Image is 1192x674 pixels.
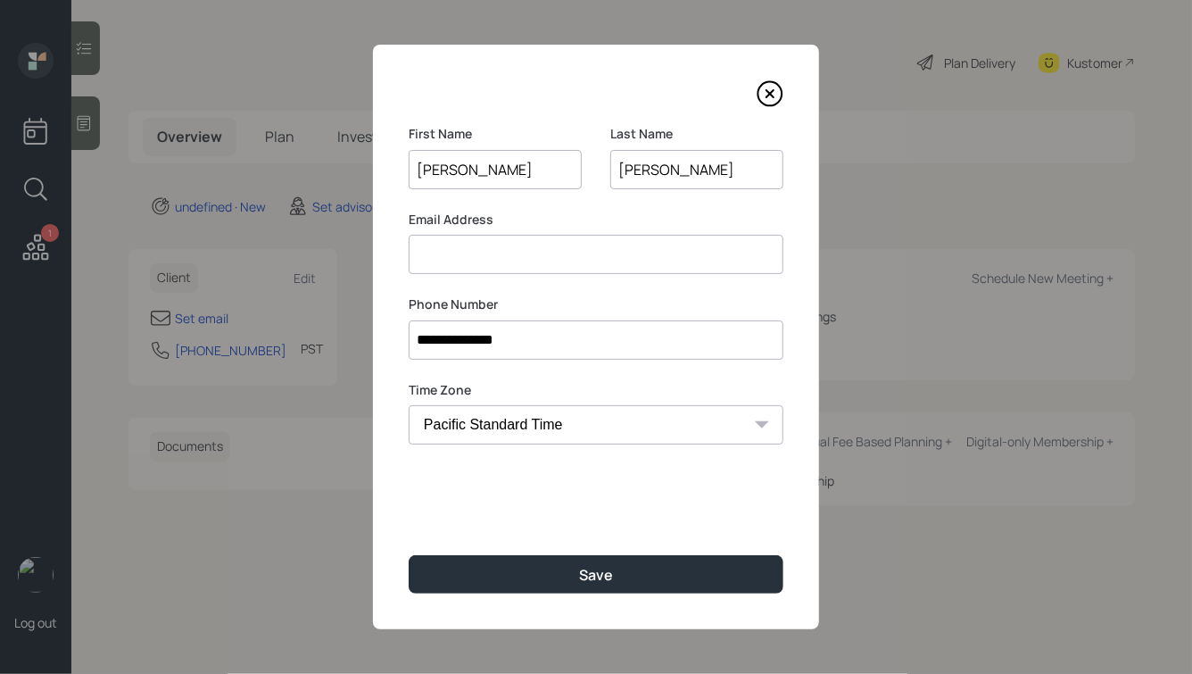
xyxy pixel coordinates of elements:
[579,565,613,585] div: Save
[610,125,783,143] label: Last Name
[409,125,582,143] label: First Name
[409,211,783,229] label: Email Address
[409,381,783,399] label: Time Zone
[409,555,783,594] button: Save
[409,295,783,313] label: Phone Number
